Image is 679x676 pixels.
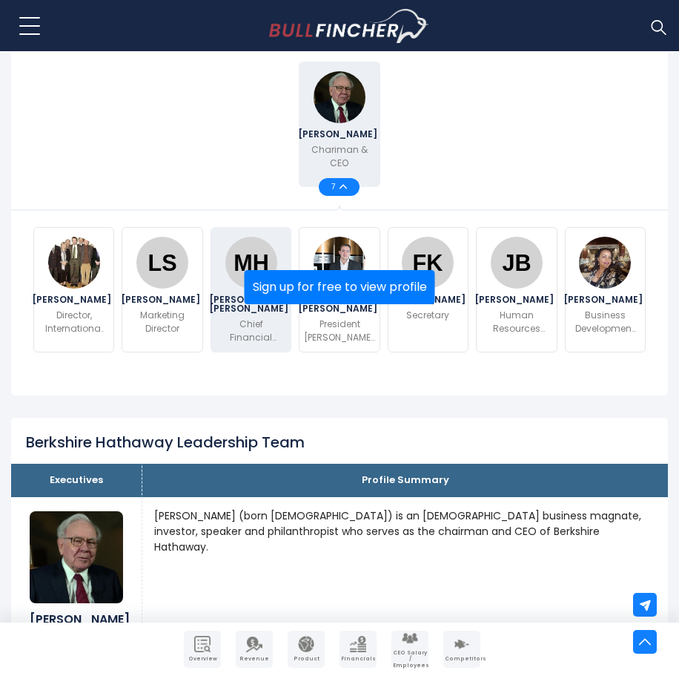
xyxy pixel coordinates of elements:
[314,71,365,123] img: Warren Buffett
[474,295,558,304] span: [PERSON_NAME]
[269,9,428,43] a: Go to homepage
[43,309,105,335] p: Director, International Insurance Group
[236,631,273,668] a: Company Revenue
[225,237,277,289] img: Marc David Hamburg
[30,511,123,603] img: Warren Buffett
[269,9,429,43] img: Bullfincher logo
[22,474,130,487] p: Executives
[402,237,454,289] img: Forrest N. Krutter
[476,227,557,352] a: Jennifer Ross-Budd [PERSON_NAME] Human Resources Manager
[298,130,382,139] span: [PERSON_NAME]
[154,508,656,555] p: [PERSON_NAME] (born [DEMOGRAPHIC_DATA]) is an [DEMOGRAPHIC_DATA] business magnate, investor, spea...
[339,631,377,668] a: Company Financials
[153,474,657,487] p: Profile Summary
[445,656,479,662] span: Competitors
[579,237,631,289] img: Margret Svavarsdottir
[237,656,271,662] span: Revenue
[391,631,428,668] a: Company Employees
[209,295,293,313] span: [PERSON_NAME] [PERSON_NAME]
[314,237,365,289] img: Javier Hernandez Reta
[565,227,646,352] a: Margret Svavarsdottir [PERSON_NAME] Business Development Manager
[220,318,282,344] p: Chief Financial Officer
[443,631,480,668] a: Company Competitors
[298,295,382,313] span: [PERSON_NAME] [PERSON_NAME]
[122,227,202,352] a: Lindsey Sabol [PERSON_NAME] Marketing Director
[386,295,470,304] span: [PERSON_NAME]
[245,270,435,304] button: Sign up for free to view profile
[48,237,100,289] img: Clint Aristo
[406,309,449,322] p: Secretary
[136,237,188,289] img: Lindsey Sabol
[299,62,380,187] a: Warren Buffett [PERSON_NAME] Chariman & CEO 7
[32,295,116,304] span: [PERSON_NAME]
[304,318,375,344] p: President [PERSON_NAME] Europe & Africa - A Berkshire Hathaway Company
[341,656,375,662] span: Financials
[184,631,221,668] a: Company Overview
[211,227,291,352] a: Marc David Hamburg [PERSON_NAME] [PERSON_NAME] Chief Financial Officer
[491,237,543,289] img: Jennifer Ross-Budd
[121,295,205,304] span: [PERSON_NAME]
[185,656,219,662] span: Overview
[33,227,114,352] a: Clint Aristo [PERSON_NAME] Director, International Insurance Group
[308,143,370,170] p: Chariman & CEO
[574,309,636,335] p: Business Development Manager
[331,183,339,191] span: 7
[288,631,325,668] a: Company Product/Geography
[388,227,468,352] a: Forrest N. Krutter [PERSON_NAME] Secretary
[393,650,427,669] span: CEO Salary / Employees
[30,612,123,626] h6: [PERSON_NAME]
[299,227,380,352] a: Javier Hernandez Reta [PERSON_NAME] [PERSON_NAME] President [PERSON_NAME] Europe & Africa - A Ber...
[486,309,547,335] p: Human Resources Manager
[563,295,647,304] span: [PERSON_NAME]
[289,656,323,662] span: Product
[131,309,193,335] p: Marketing Director
[26,433,305,452] h2: Berkshire Hathaway Leadership Team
